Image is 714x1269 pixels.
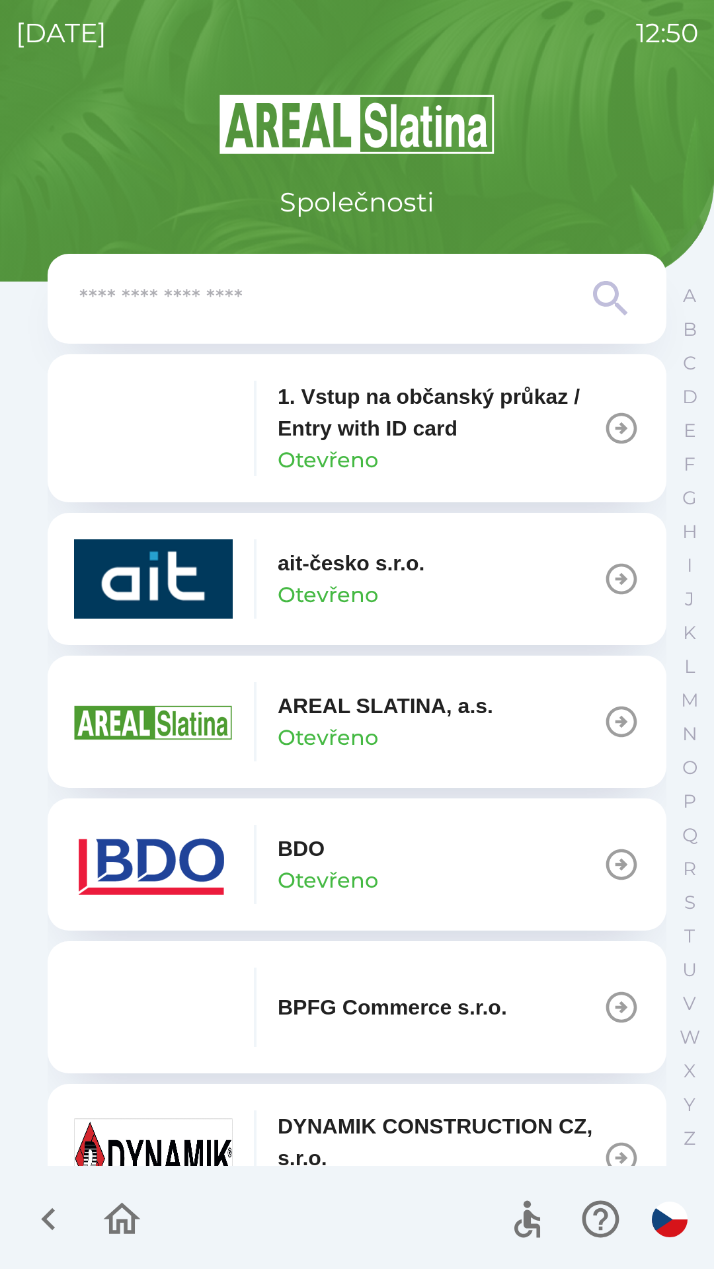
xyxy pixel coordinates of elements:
[74,682,233,761] img: aad3f322-fb90-43a2-be23-5ead3ef36ce5.png
[682,756,697,779] p: O
[673,650,706,683] button: L
[48,354,666,502] button: 1. Vstup na občanský průkaz / Entry with ID cardOtevřeno
[673,1088,706,1122] button: Y
[684,419,696,442] p: E
[673,313,706,346] button: B
[673,987,706,1020] button: V
[673,1020,706,1054] button: W
[48,1084,666,1232] button: DYNAMIK CONSTRUCTION CZ, s.r.o.Otevřeno
[673,447,706,481] button: F
[684,1127,695,1150] p: Z
[683,790,696,813] p: P
[673,1122,706,1155] button: Z
[684,655,695,678] p: L
[673,785,706,818] button: P
[673,818,706,852] button: Q
[278,1110,603,1174] p: DYNAMIK CONSTRUCTION CZ, s.r.o.
[682,824,697,847] p: Q
[687,554,692,577] p: I
[673,515,706,549] button: H
[684,925,695,948] p: T
[278,865,378,896] p: Otevřeno
[673,582,706,616] button: J
[682,958,697,981] p: U
[278,690,493,722] p: AREAL SLATINA, a.s.
[673,380,706,414] button: D
[673,919,706,953] button: T
[278,991,507,1023] p: BPFG Commerce s.r.o.
[683,318,697,341] p: B
[685,588,694,611] p: J
[673,414,706,447] button: E
[673,549,706,582] button: I
[673,346,706,380] button: C
[683,992,696,1015] p: V
[48,656,666,788] button: AREAL SLATINA, a.s.Otevřeno
[682,722,697,746] p: N
[278,547,424,579] p: ait-česko s.r.o.
[682,520,697,543] p: H
[673,683,706,717] button: M
[673,751,706,785] button: O
[683,621,696,644] p: K
[652,1202,688,1237] img: cs flag
[673,616,706,650] button: K
[673,953,706,987] button: U
[74,825,233,904] img: ae7449ef-04f1-48ed-85b5-e61960c78b50.png
[278,579,378,611] p: Otevřeno
[278,722,378,753] p: Otevřeno
[74,389,233,468] img: 93ea42ec-2d1b-4d6e-8f8a-bdbb4610bcc3.png
[74,968,233,1047] img: f3b1b367-54a7-43c8-9d7e-84e812667233.png
[48,941,666,1073] button: BPFG Commerce s.r.o.
[74,1118,233,1198] img: 9aa1c191-0426-4a03-845b-4981a011e109.jpeg
[16,13,106,53] p: [DATE]
[681,689,699,712] p: M
[680,1026,700,1049] p: W
[673,279,706,313] button: A
[684,891,695,914] p: S
[684,1059,695,1083] p: X
[636,13,698,53] p: 12:50
[682,385,697,408] p: D
[48,513,666,645] button: ait-česko s.r.o.Otevřeno
[673,1054,706,1088] button: X
[682,486,697,510] p: G
[278,381,603,444] p: 1. Vstup na občanský průkaz / Entry with ID card
[278,444,378,476] p: Otevřeno
[673,852,706,886] button: R
[683,352,696,375] p: C
[684,1093,695,1116] p: Y
[673,481,706,515] button: G
[280,182,434,222] p: Společnosti
[683,857,696,880] p: R
[673,886,706,919] button: S
[683,284,696,307] p: A
[684,453,695,476] p: F
[48,93,666,156] img: Logo
[673,717,706,751] button: N
[278,833,325,865] p: BDO
[74,539,233,619] img: 40b5cfbb-27b1-4737-80dc-99d800fbabba.png
[48,798,666,931] button: BDOOtevřeno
